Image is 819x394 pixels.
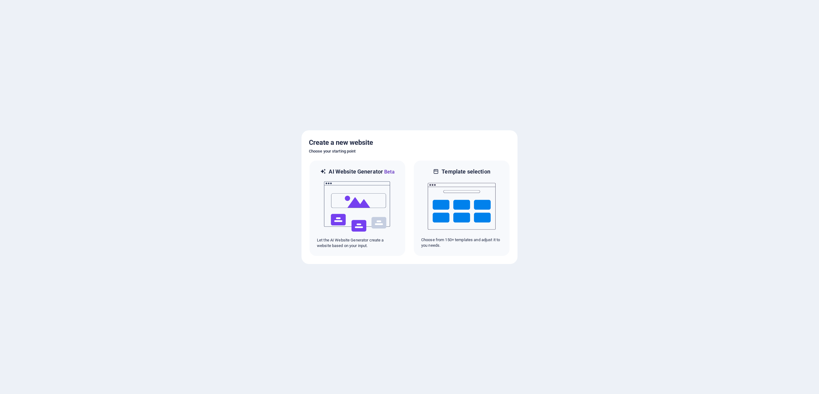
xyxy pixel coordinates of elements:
img: ai [323,176,391,237]
h5: Create a new website [309,138,510,148]
h6: Template selection [442,168,490,175]
div: AI Website GeneratorBetaaiLet the AI Website Generator create a website based on your input. [309,160,406,257]
p: Choose from 150+ templates and adjust it to you needs. [421,237,502,248]
h6: Choose your starting point [309,148,510,155]
h6: AI Website Generator [329,168,394,176]
p: Let the AI Website Generator create a website based on your input. [317,237,398,249]
div: Template selectionChoose from 150+ templates and adjust it to you needs. [413,160,510,257]
span: Beta [383,169,395,175]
